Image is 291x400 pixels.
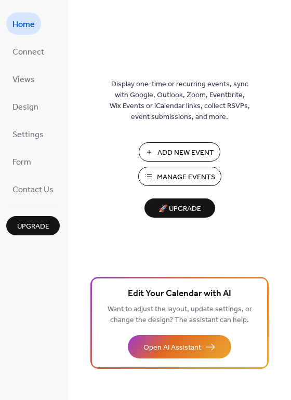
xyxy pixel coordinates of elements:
[139,142,220,162] button: Add New Event
[12,154,31,170] span: Form
[6,12,41,35] a: Home
[157,172,215,183] span: Manage Events
[6,150,37,172] a: Form
[143,342,201,353] span: Open AI Assistant
[6,95,45,117] a: Design
[6,40,50,62] a: Connect
[108,302,252,327] span: Want to adjust the layout, update settings, or change the design? The assistant can help.
[12,44,44,60] span: Connect
[6,178,60,200] a: Contact Us
[138,167,221,186] button: Manage Events
[6,216,60,235] button: Upgrade
[12,72,35,88] span: Views
[128,335,231,358] button: Open AI Assistant
[12,127,44,143] span: Settings
[12,17,35,33] span: Home
[144,198,215,218] button: 🚀 Upgrade
[6,68,41,90] a: Views
[12,182,54,198] span: Contact Us
[17,221,49,232] span: Upgrade
[12,99,38,115] span: Design
[157,148,214,158] span: Add New Event
[151,202,209,216] span: 🚀 Upgrade
[6,123,50,145] a: Settings
[128,287,231,301] span: Edit Your Calendar with AI
[110,79,250,123] span: Display one-time or recurring events, sync with Google, Outlook, Zoom, Eventbrite, Wix Events or ...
